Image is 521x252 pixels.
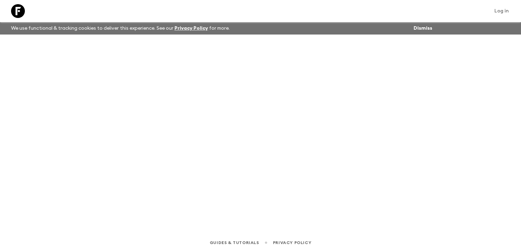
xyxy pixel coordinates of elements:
a: Privacy Policy [273,239,311,246]
a: Log in [491,6,513,16]
a: Guides & Tutorials [210,239,259,246]
a: Privacy Policy [174,26,208,31]
button: Dismiss [412,23,434,33]
p: We use functional & tracking cookies to deliver this experience. See our for more. [8,22,233,35]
